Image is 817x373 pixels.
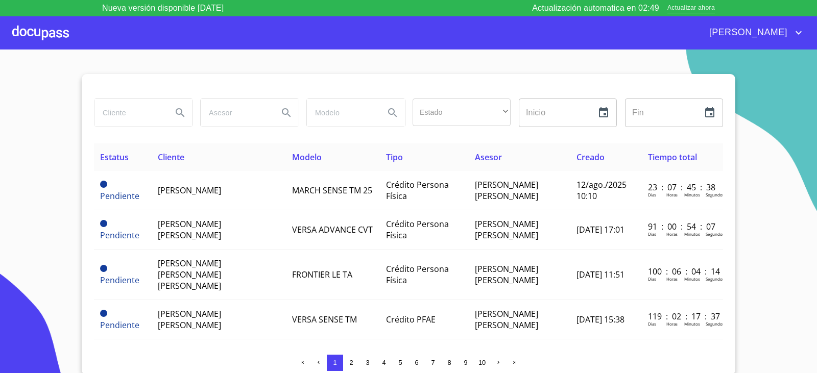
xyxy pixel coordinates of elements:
p: 91 : 00 : 54 : 07 [648,221,717,232]
span: 4 [382,359,386,366]
p: Minutos [684,276,700,282]
button: 2 [343,355,359,371]
p: Dias [648,192,656,197]
span: Pendiente [100,275,139,286]
span: 12/ago./2025 10:10 [576,179,627,202]
span: Pendiente [100,220,107,227]
span: [PERSON_NAME] [PERSON_NAME] [475,263,538,286]
span: MARCH SENSE TM 25 [292,185,372,196]
span: VERSA ADVANCE CVT [292,224,373,235]
span: Pendiente [100,310,107,317]
span: Crédito PFAE [386,314,436,325]
span: 1 [333,359,337,366]
span: [DATE] 17:01 [576,224,624,235]
span: 10 [478,359,486,366]
p: Dias [648,321,656,327]
span: Pendiente [100,190,139,202]
span: 8 [447,359,451,366]
span: 2 [349,359,353,366]
p: 119 : 02 : 17 : 37 [648,311,717,322]
p: Horas [666,192,678,197]
button: account of current user [702,24,805,41]
input: search [201,99,270,127]
span: [DATE] 11:51 [576,269,624,280]
button: 6 [408,355,425,371]
span: Tiempo total [648,152,697,163]
span: Asesor [475,152,502,163]
span: Crédito Persona Física [386,263,449,286]
p: 100 : 06 : 04 : 14 [648,266,717,277]
span: [PERSON_NAME] [PERSON_NAME] [475,308,538,331]
p: Minutos [684,231,700,237]
button: 7 [425,355,441,371]
p: Minutos [684,192,700,197]
p: Horas [666,231,678,237]
span: Pendiente [100,181,107,188]
span: [PERSON_NAME] [PERSON_NAME] [158,308,221,331]
button: 5 [392,355,408,371]
p: Segundos [706,276,725,282]
span: [PERSON_NAME] [PERSON_NAME] [475,179,538,202]
span: Tipo [386,152,403,163]
button: 9 [458,355,474,371]
button: Search [380,101,405,125]
span: 9 [464,359,467,366]
p: Horas [666,276,678,282]
p: Dias [648,231,656,237]
span: [DATE] 15:38 [576,314,624,325]
p: Horas [666,321,678,327]
span: Pendiente [100,230,139,241]
span: 5 [398,359,402,366]
span: [PERSON_NAME] [702,24,792,41]
p: 23 : 07 : 45 : 38 [648,182,717,193]
span: 7 [431,359,435,366]
button: 10 [474,355,490,371]
span: [PERSON_NAME] [158,185,221,196]
span: Cliente [158,152,184,163]
button: 4 [376,355,392,371]
p: Dias [648,276,656,282]
span: Creado [576,152,605,163]
span: Crédito Persona Física [386,218,449,241]
p: Segundos [706,192,725,197]
p: Actualización automatica en 02:49 [532,2,659,14]
span: Crédito Persona Física [386,179,449,202]
span: Pendiente [100,319,139,331]
span: [PERSON_NAME] [PERSON_NAME] [PERSON_NAME] [158,258,221,291]
span: VERSA SENSE TM [292,314,357,325]
span: Pendiente [100,265,107,272]
span: [PERSON_NAME] [PERSON_NAME] [475,218,538,241]
span: 6 [415,359,418,366]
input: search [307,99,376,127]
button: Search [274,101,299,125]
button: 3 [359,355,376,371]
button: Search [168,101,193,125]
span: Actualizar ahora [667,3,715,14]
p: Minutos [684,321,700,327]
button: 1 [327,355,343,371]
span: [PERSON_NAME] [PERSON_NAME] [158,218,221,241]
span: Estatus [100,152,129,163]
div: ​ [413,98,511,126]
p: Segundos [706,231,725,237]
span: 3 [366,359,369,366]
input: search [94,99,164,127]
span: FRONTIER LE TA [292,269,352,280]
p: Segundos [706,321,725,327]
span: Modelo [292,152,322,163]
button: 8 [441,355,458,371]
p: Nueva versión disponible [DATE] [102,2,224,14]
